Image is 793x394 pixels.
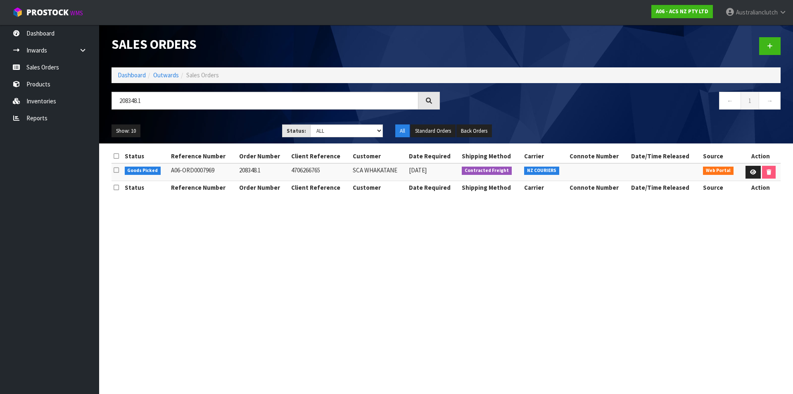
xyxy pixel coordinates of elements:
th: Customer [351,181,407,194]
th: Source [701,181,741,194]
span: NZ COURIERS [524,167,559,175]
button: Standard Orders [411,124,456,138]
a: ← [719,92,741,110]
th: Date/Time Released [629,181,701,194]
th: Carrier [522,181,567,194]
th: Order Number [237,150,289,163]
th: Source [701,150,741,163]
th: Connote Number [567,150,629,163]
a: → [759,92,781,110]
span: Sales Orders [186,71,219,79]
th: Connote Number [567,181,629,194]
th: Status [123,150,169,163]
span: Australianclutch [736,8,778,16]
span: Contracted Freight [462,167,512,175]
h1: Sales Orders [112,37,440,52]
strong: Status: [287,127,306,134]
th: Reference Number [169,181,237,194]
th: Order Number [237,181,289,194]
th: Client Reference [289,181,351,194]
th: Shipping Method [460,150,522,163]
th: Action [741,181,781,194]
span: [DATE] [409,166,427,174]
a: Dashboard [118,71,146,79]
th: Carrier [522,150,567,163]
span: Goods Picked [125,167,161,175]
th: Client Reference [289,150,351,163]
th: Shipping Method [460,181,522,194]
th: Date Required [407,181,460,194]
td: 208348.1 [237,163,289,181]
a: Outwards [153,71,179,79]
td: SCA WHAKATANE [351,163,407,181]
span: ProStock [26,7,69,18]
input: Search sales orders [112,92,418,110]
span: Web Portal [703,167,734,175]
button: Back Orders [456,124,492,138]
img: cube-alt.png [12,7,23,17]
th: Date Required [407,150,460,163]
td: A06-ORD0007969 [169,163,237,181]
th: Date/Time Released [629,150,701,163]
a: 1 [741,92,759,110]
button: Show: 10 [112,124,140,138]
strong: A06 - ACS NZ PTY LTD [656,8,708,15]
button: All [395,124,410,138]
th: Status [123,181,169,194]
th: Action [741,150,781,163]
th: Reference Number [169,150,237,163]
small: WMS [70,9,83,17]
nav: Page navigation [452,92,781,112]
th: Customer [351,150,407,163]
td: 4706266765 [289,163,351,181]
